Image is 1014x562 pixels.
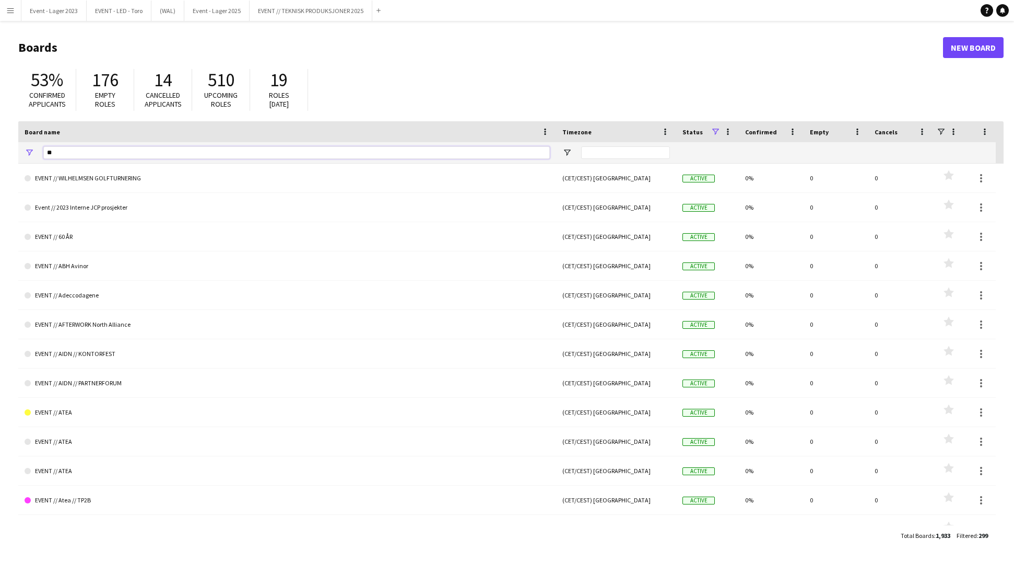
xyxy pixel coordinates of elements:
[682,380,715,387] span: Active
[18,40,943,55] h1: Boards
[250,1,372,21] button: EVENT // TEKNISK PRODUKSJONER 2025
[739,427,804,456] div: 0%
[269,90,289,109] span: Roles [DATE]
[25,128,60,136] span: Board name
[270,68,288,91] span: 19
[151,1,184,21] button: (WAL)
[208,68,234,91] span: 510
[810,128,829,136] span: Empty
[25,398,550,427] a: EVENT // ATEA
[936,532,950,540] span: 1,933
[25,456,550,486] a: EVENT // ATEA
[25,251,550,281] a: EVENT // ABH Avinor
[804,398,868,427] div: 0
[154,68,172,91] span: 14
[804,486,868,514] div: 0
[739,193,804,222] div: 0%
[25,164,550,193] a: EVENT // WILHELMSEN GOLFTURNERING
[901,532,934,540] span: Total Boards
[556,251,676,280] div: (CET/CEST) [GEOGRAPHIC_DATA]
[957,525,988,546] div: :
[682,204,715,212] span: Active
[682,467,715,475] span: Active
[804,164,868,192] div: 0
[739,310,804,339] div: 0%
[43,146,550,159] input: Board name Filter Input
[25,339,550,369] a: EVENT // AIDN // KONTORFEST
[739,369,804,397] div: 0%
[868,369,933,397] div: 0
[682,262,715,270] span: Active
[739,339,804,368] div: 0%
[25,148,34,157] button: Open Filter Menu
[682,292,715,300] span: Active
[868,456,933,485] div: 0
[868,310,933,339] div: 0
[875,128,898,136] span: Cancels
[25,310,550,339] a: EVENT // AFTERWORK North Alliance
[868,398,933,427] div: 0
[868,193,933,222] div: 0
[87,1,151,21] button: EVENT - LED - Toro
[682,321,715,329] span: Active
[804,222,868,251] div: 0
[682,438,715,446] span: Active
[943,37,1004,58] a: New Board
[204,90,238,109] span: Upcoming roles
[682,233,715,241] span: Active
[556,164,676,192] div: (CET/CEST) [GEOGRAPHIC_DATA]
[868,281,933,309] div: 0
[804,310,868,339] div: 0
[25,193,550,222] a: Event // 2023 Interne JCP prosjekter
[739,222,804,251] div: 0%
[25,427,550,456] a: EVENT // ATEA
[804,369,868,397] div: 0
[868,222,933,251] div: 0
[21,1,87,21] button: Event - Lager 2023
[804,339,868,368] div: 0
[29,90,66,109] span: Confirmed applicants
[739,281,804,309] div: 0%
[739,398,804,427] div: 0%
[868,339,933,368] div: 0
[145,90,182,109] span: Cancelled applicants
[739,456,804,485] div: 0%
[562,128,592,136] span: Timezone
[804,515,868,544] div: 0
[556,456,676,485] div: (CET/CEST) [GEOGRAPHIC_DATA]
[739,251,804,280] div: 0%
[25,486,550,515] a: EVENT // Atea // TP2B
[556,486,676,514] div: (CET/CEST) [GEOGRAPHIC_DATA]
[804,456,868,485] div: 0
[25,515,550,544] a: EVENT // Atea // TP2B
[25,369,550,398] a: EVENT // AIDN // PARTNERFORUM
[957,532,977,540] span: Filtered
[556,222,676,251] div: (CET/CEST) [GEOGRAPHIC_DATA]
[868,251,933,280] div: 0
[556,515,676,544] div: (CET/CEST) [GEOGRAPHIC_DATA]
[556,193,676,222] div: (CET/CEST) [GEOGRAPHIC_DATA]
[804,251,868,280] div: 0
[682,350,715,358] span: Active
[556,281,676,309] div: (CET/CEST) [GEOGRAPHIC_DATA]
[868,427,933,456] div: 0
[978,532,988,540] span: 299
[739,486,804,514] div: 0%
[25,222,550,251] a: EVENT // 60 ÅR
[556,369,676,397] div: (CET/CEST) [GEOGRAPHIC_DATA]
[25,281,550,310] a: EVENT // Adeccodagene
[804,427,868,456] div: 0
[556,310,676,339] div: (CET/CEST) [GEOGRAPHIC_DATA]
[868,486,933,514] div: 0
[581,146,670,159] input: Timezone Filter Input
[556,339,676,368] div: (CET/CEST) [GEOGRAPHIC_DATA]
[868,164,933,192] div: 0
[682,497,715,504] span: Active
[556,398,676,427] div: (CET/CEST) [GEOGRAPHIC_DATA]
[95,90,115,109] span: Empty roles
[31,68,63,91] span: 53%
[682,175,715,182] span: Active
[804,193,868,222] div: 0
[868,515,933,544] div: 0
[739,515,804,544] div: 0%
